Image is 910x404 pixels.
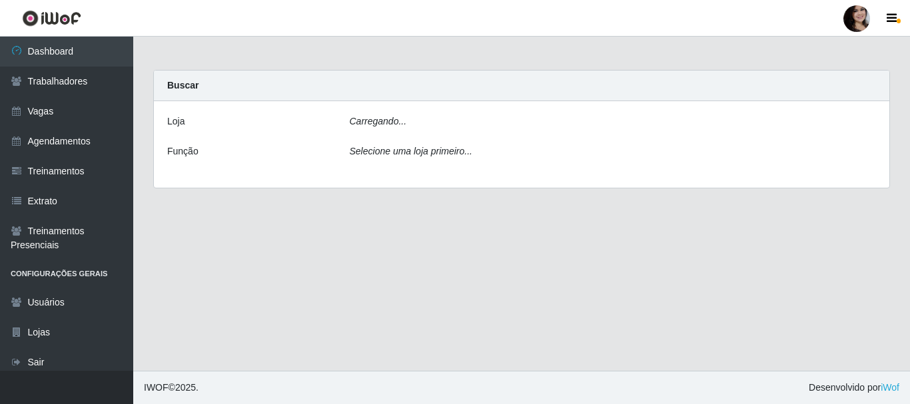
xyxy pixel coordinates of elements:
span: Desenvolvido por [809,381,899,395]
a: iWof [881,382,899,393]
strong: Buscar [167,80,199,91]
i: Selecione uma loja primeiro... [350,146,472,156]
label: Função [167,144,199,158]
span: © 2025 . [144,381,199,395]
span: IWOF [144,382,169,393]
label: Loja [167,114,185,128]
img: CoreUI Logo [22,10,81,27]
i: Carregando... [350,116,407,126]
